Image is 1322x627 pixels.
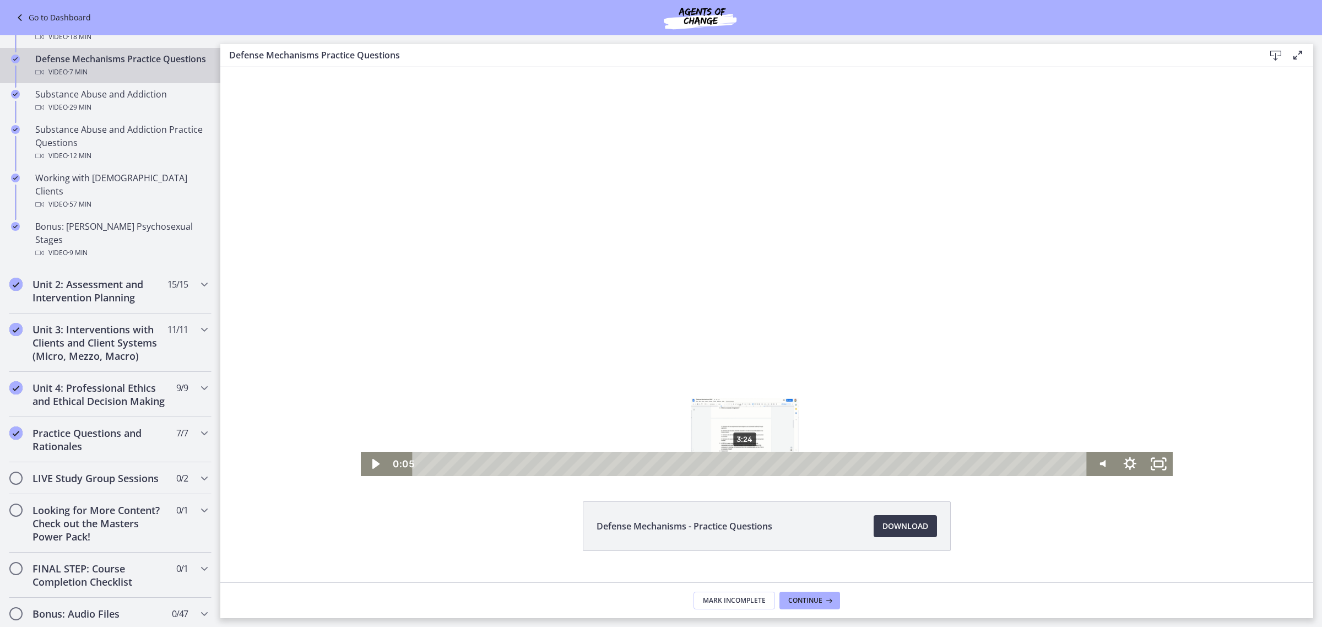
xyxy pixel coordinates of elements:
[11,55,20,63] i: Completed
[167,323,188,336] span: 11 / 11
[35,220,207,260] div: Bonus: [PERSON_NAME] Psychosexual Stages
[9,381,23,394] i: Completed
[32,472,167,485] h2: LIVE Study Group Sessions
[32,562,167,588] h2: FINAL STEP: Course Completion Checklist
[895,385,924,409] button: Show settings menu
[35,88,207,114] div: Substance Abuse and Addiction
[176,472,188,485] span: 0 / 2
[68,149,91,163] span: · 12 min
[32,504,167,543] h2: Looking for More Content? Check out the Masters Power Pack!
[32,323,167,363] h2: Unit 3: Interventions with Clients and Client Systems (Micro, Mezzo, Macro)
[874,515,937,537] a: Download
[68,198,91,211] span: · 57 min
[68,30,91,44] span: · 18 min
[703,596,766,605] span: Mark Incomplete
[35,101,207,114] div: Video
[220,67,1313,476] iframe: Video Lesson
[9,278,23,291] i: Completed
[13,11,91,24] a: Go to Dashboard
[229,48,1247,62] h3: Defense Mechanisms Practice Questions
[9,426,23,440] i: Completed
[882,520,928,533] span: Download
[35,123,207,163] div: Substance Abuse and Addiction Practice Questions
[11,125,20,134] i: Completed
[35,52,207,79] div: Defense Mechanisms Practice Questions
[172,607,188,620] span: 0 / 47
[11,174,20,182] i: Completed
[9,323,23,336] i: Completed
[68,246,88,260] span: · 9 min
[597,520,772,533] span: Defense Mechanisms - Practice Questions
[176,426,188,440] span: 7 / 7
[32,278,167,304] h2: Unit 2: Assessment and Intervention Planning
[35,66,207,79] div: Video
[35,149,207,163] div: Video
[11,222,20,231] i: Completed
[68,101,91,114] span: · 29 min
[176,381,188,394] span: 9 / 9
[35,246,207,260] div: Video
[68,66,88,79] span: · 7 min
[35,30,207,44] div: Video
[35,171,207,211] div: Working with [DEMOGRAPHIC_DATA] Clients
[11,90,20,99] i: Completed
[176,504,188,517] span: 0 / 1
[35,198,207,211] div: Video
[167,278,188,291] span: 15 / 15
[788,596,822,605] span: Continue
[634,4,766,31] img: Agents of Change
[32,381,167,408] h2: Unit 4: Professional Ethics and Ethical Decision Making
[693,592,775,609] button: Mark Incomplete
[176,562,188,575] span: 0 / 1
[32,607,167,620] h2: Bonus: Audio Files
[924,385,952,409] button: Fullscreen
[779,592,840,609] button: Continue
[866,385,895,409] button: Mute
[32,426,167,453] h2: Practice Questions and Rationales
